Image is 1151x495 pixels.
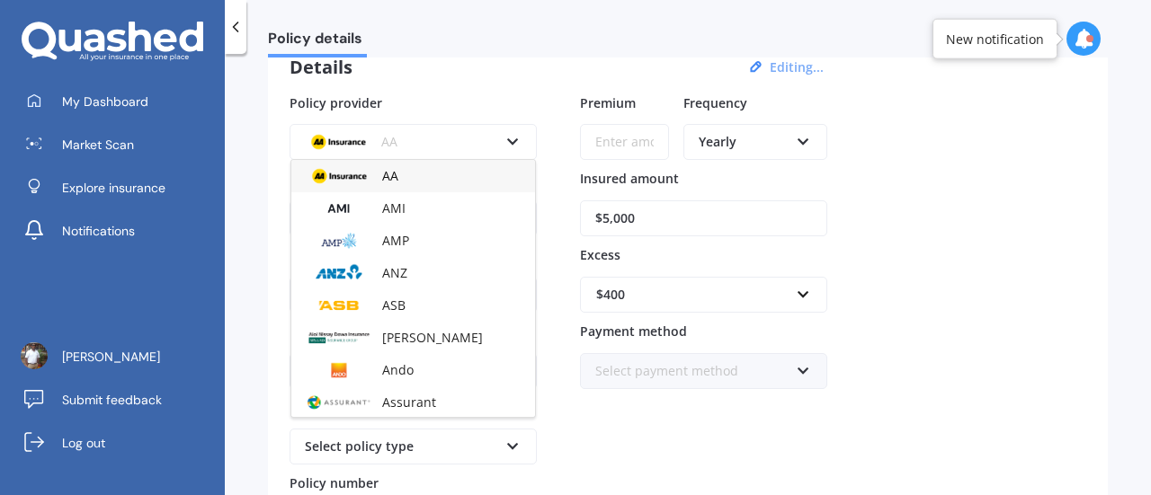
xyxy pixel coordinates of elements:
[382,393,436,411] span: Assurant
[13,127,225,163] a: Market Scan
[306,390,372,415] img: Assurant.png
[306,228,372,253] img: AMP.webp
[580,124,669,160] input: Enter amount
[290,277,537,313] input: Enter plate number
[382,264,407,281] span: ANZ
[13,425,225,461] a: Log out
[13,84,225,119] a: My Dashboard
[306,164,372,189] img: AA.webp
[580,200,827,236] input: Enter amount
[306,325,372,350] img: AIOI.png
[62,391,162,409] span: Submit feedback
[306,293,372,318] img: ASB.png
[306,358,372,383] img: Ando.png
[382,329,483,346] span: [PERSON_NAME]
[62,348,160,366] span: [PERSON_NAME]
[62,179,165,197] span: Explore insurance
[946,30,1044,48] div: New notification
[21,342,48,369] img: ACg8ocKebRRnUQY-OosoIsT23_sMjniw52ieSLrxIlfg0ByL_k1k_zqY=s96-c
[382,296,406,314] span: ASB
[290,56,352,79] h3: Details
[764,59,829,75] button: Editing...
[595,361,789,381] div: Select payment method
[305,132,498,152] div: AA
[13,382,225,418] a: Submit feedback
[382,232,409,249] span: AMP
[290,170,372,187] span: Renewal date
[290,93,382,110] span: Policy provider
[306,196,372,221] img: AMI-text-1.webp
[268,30,367,54] span: Policy details
[382,361,414,378] span: Ando
[13,213,225,249] a: Notifications
[62,93,148,110] span: My Dashboard
[683,93,747,110] span: Frequency
[699,132,789,152] div: Yearly
[290,474,379,491] span: Policy number
[62,136,134,154] span: Market Scan
[305,437,498,456] div: Select policy type
[290,353,537,389] input: Enter address
[13,170,225,206] a: Explore insurance
[580,93,636,110] span: Premium
[306,261,372,286] img: ANZ.png
[382,167,398,184] span: AA
[580,170,679,187] span: Insured amount
[290,398,358,415] span: Policy type
[290,246,373,263] span: Plate number
[290,323,388,340] span: Insured address
[13,339,225,375] a: [PERSON_NAME]
[382,199,406,217] span: AMI
[62,222,135,240] span: Notifications
[305,129,371,155] img: AA.webp
[580,323,687,340] span: Payment method
[596,285,790,305] div: $400
[580,246,620,263] span: Excess
[62,434,105,452] span: Log out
